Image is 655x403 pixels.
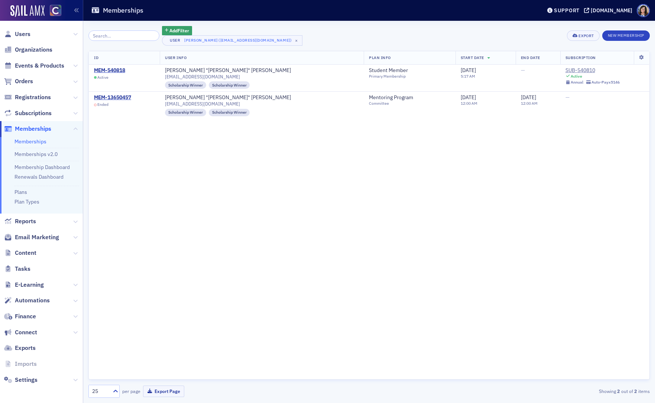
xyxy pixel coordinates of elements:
div: Auto-Pay x5146 [591,80,620,85]
a: Settings [4,376,38,384]
a: New Membership [602,32,650,38]
div: Scholarship Winner [165,81,206,89]
span: [DATE] [461,67,476,74]
span: [EMAIL_ADDRESS][DOMAIN_NAME] [165,101,240,107]
div: Showing out of items [468,388,650,394]
button: User[PERSON_NAME] ([EMAIL_ADDRESS][DOMAIN_NAME])× [162,35,303,46]
a: Memberships v2.0 [14,151,58,157]
div: User [168,38,183,43]
span: [EMAIL_ADDRESS][DOMAIN_NAME] [165,74,240,79]
span: — [565,94,570,101]
span: Tasks [15,265,30,273]
a: Tasks [4,265,30,273]
a: Renewals Dashboard [14,173,64,180]
span: Add Filter [169,27,189,34]
button: New Membership [602,30,650,41]
span: Profile [637,4,650,17]
button: Export [567,30,599,41]
a: Membership Dashboard [14,164,70,170]
span: — [521,67,525,74]
label: per page [122,388,140,394]
a: Memberships [4,125,51,133]
a: Plans [14,189,27,195]
img: SailAMX [10,5,45,17]
a: Organizations [4,46,52,54]
a: Registrations [4,93,51,101]
span: Events & Products [15,62,64,70]
strong: 2 [633,388,638,394]
div: Annual [571,80,583,85]
a: Events & Products [4,62,64,70]
span: Start Date [461,55,484,60]
span: Reports [15,217,36,225]
span: Content [15,249,36,257]
span: Finance [15,312,36,321]
span: Users [15,30,30,38]
a: Email Marketing [4,233,59,241]
span: ID [94,55,98,60]
img: SailAMX [50,5,61,16]
span: Ended [97,102,108,107]
div: Committee [369,101,420,106]
h1: Memberships [103,6,143,15]
a: Exports [4,344,36,352]
span: Active [97,75,108,80]
span: [DATE] [521,94,536,101]
a: Users [4,30,30,38]
a: Reports [4,217,36,225]
button: Export Page [143,386,184,397]
span: Automations [15,296,50,305]
span: Orders [15,77,33,85]
a: Automations [4,296,50,305]
a: Memberships [14,138,46,145]
span: Imports [15,360,37,368]
a: MEM-13650457 [94,94,131,101]
a: MEM-540818 [94,67,125,74]
span: Email Marketing [15,233,59,241]
a: [PERSON_NAME] "[PERSON_NAME]" [PERSON_NAME] [165,67,291,74]
a: View Homepage [45,5,61,17]
span: User Info [165,55,187,60]
a: Finance [4,312,36,321]
div: Scholarship Winner [165,109,206,116]
a: SUB-540810 [565,67,620,74]
a: Imports [4,360,37,368]
span: Connect [15,328,37,337]
span: End Date [521,55,540,60]
span: E-Learning [15,281,44,289]
div: Scholarship Winner [209,81,250,89]
div: Support [554,7,580,14]
div: [PERSON_NAME] ([EMAIL_ADDRESS][DOMAIN_NAME]) [184,38,292,43]
time: 12:00 AM [461,101,477,106]
a: Subscriptions [4,109,52,117]
div: Export [578,34,594,38]
span: Registrations [15,93,51,101]
span: Plan Info [369,55,391,60]
span: Memberships [15,125,51,133]
span: Exports [15,344,36,352]
a: Content [4,249,36,257]
div: Primary Membership [369,74,415,79]
a: E-Learning [4,281,44,289]
div: Scholarship Winner [209,109,250,116]
div: [DOMAIN_NAME] [591,7,632,14]
div: Active [571,74,582,79]
span: Settings [15,376,38,384]
a: [PERSON_NAME] "[PERSON_NAME]" [PERSON_NAME] [165,94,291,101]
a: Plan Types [14,198,39,205]
input: Search… [88,30,159,41]
div: 25 [92,387,108,395]
button: AddFilter [162,26,192,35]
time: 12:00 AM [521,101,538,106]
a: Mentoring Program [369,94,420,101]
span: × [293,37,300,44]
time: 5:17 AM [461,74,475,79]
a: Orders [4,77,33,85]
a: Student Member [369,67,415,74]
